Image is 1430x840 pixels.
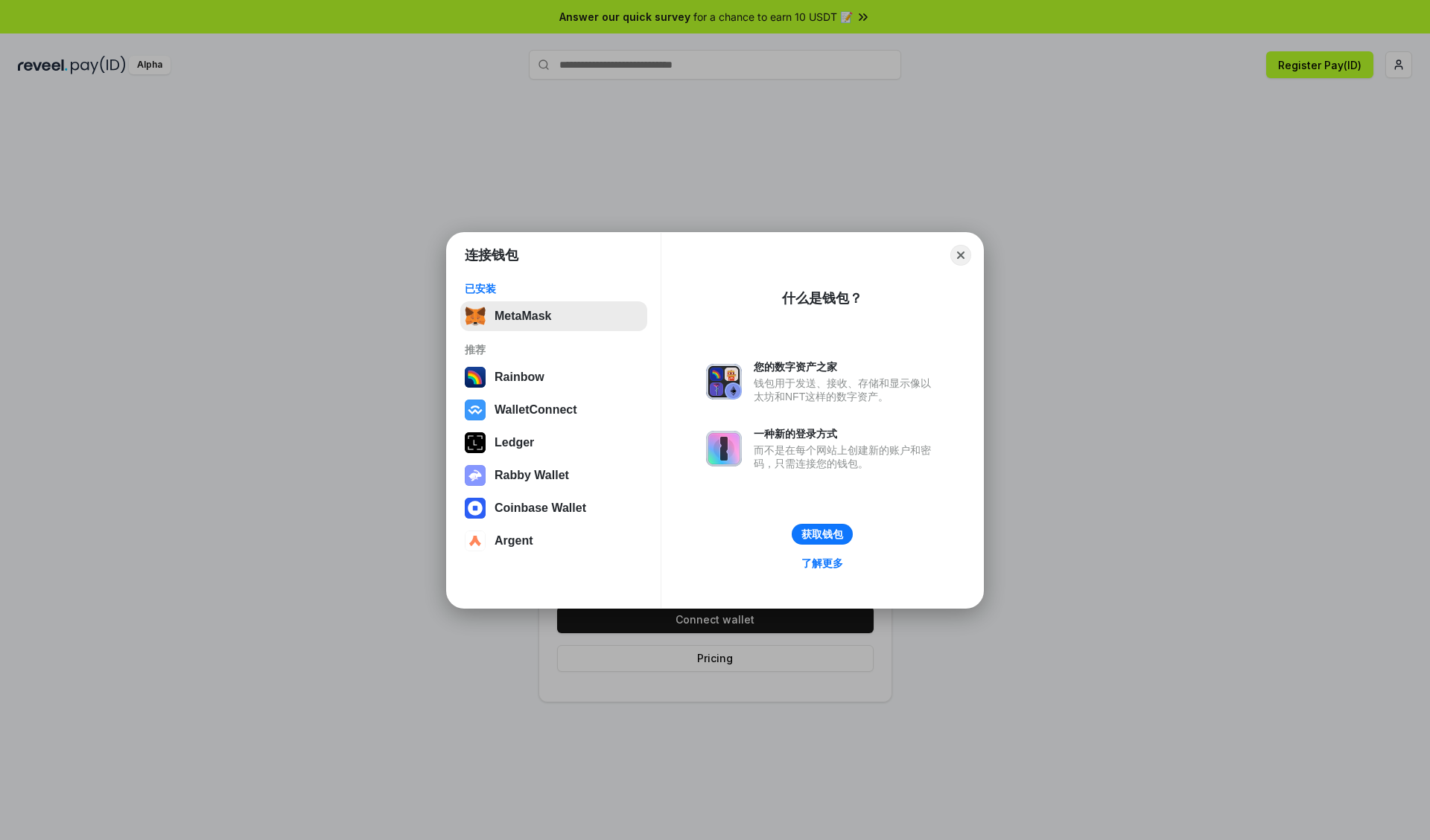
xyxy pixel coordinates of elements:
[792,524,853,545] button: 获取钱包
[754,376,938,403] div: 钱包用于发送、接收、存储和显示像以太坊和NFT这样的数字资产。
[495,469,569,482] div: Rabby Wallet
[495,371,544,384] div: Rainbow
[460,428,647,458] button: Ledger
[465,367,486,388] img: svg+xml,%3Csvg%20width%3D%22120%22%20height%3D%22120%22%20viewBox%3D%220%200%20120%20120%22%20fil...
[754,443,938,470] div: 而不是在每个网站上创建新的账户和密码，只需连接您的钱包。
[465,306,486,327] img: svg+xml,%3Csvg%20fill%3D%22none%22%20height%3D%2233%22%20viewBox%3D%220%200%2035%2033%22%20width%...
[465,400,486,420] img: svg+xml,%3Csvg%20width%3D%2228%22%20height%3D%2228%22%20viewBox%3D%220%200%2028%2028%22%20fill%3D...
[465,530,486,551] img: svg+xml,%3Csvg%20width%3D%2228%22%20height%3D%2228%22%20viewBox%3D%220%200%2028%2028%22%20fill%3D...
[495,534,533,548] div: Argent
[495,436,534,449] div: Ledger
[460,526,647,556] button: Argent
[801,528,843,541] div: 获取钱包
[754,427,938,440] div: 一种新的登录方式
[792,554,852,573] a: 了解更多
[465,282,643,295] div: 已安装
[460,301,647,331] button: MetaMask
[460,362,647,392] button: Rainbow
[706,431,742,467] img: svg+xml,%3Csvg%20xmlns%3D%22http%3A%2F%2Fwww.w3.org%2F2000%2Fsvg%22%20fill%3D%22none%22%20viewBox...
[460,395,647,425] button: WalletConnect
[950,245,971,266] button: Close
[782,289,862,307] div: 什么是钱包？
[801,557,843,570] div: 了解更多
[495,501,586,515] div: Coinbase Wallet
[495,403,577,417] div: WalletConnect
[465,343,643,356] div: 推荐
[465,432,486,453] img: svg+xml,%3Csvg%20xmlns%3D%22http%3A%2F%2Fwww.w3.org%2F2000%2Fsvg%22%20width%3D%2228%22%20height%3...
[706,364,742,400] img: svg+xml,%3Csvg%20xmlns%3D%22http%3A%2F%2Fwww.w3.org%2F2000%2Fsvg%22%20fill%3D%22none%22%20viewBox...
[465,246,518,264] h1: 连接钱包
[754,360,938,373] div: 您的数字资产之家
[465,498,486,519] img: svg+xml,%3Csvg%20width%3D%2228%22%20height%3D%2228%22%20viewBox%3D%220%200%2028%2028%22%20fill%3D...
[465,465,486,486] img: svg+xml,%3Csvg%20xmlns%3D%22http%3A%2F%2Fwww.w3.org%2F2000%2Fsvg%22%20fill%3D%22none%22%20viewBox...
[460,461,647,490] button: Rabby Wallet
[460,493,647,523] button: Coinbase Wallet
[495,310,551,323] div: MetaMask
